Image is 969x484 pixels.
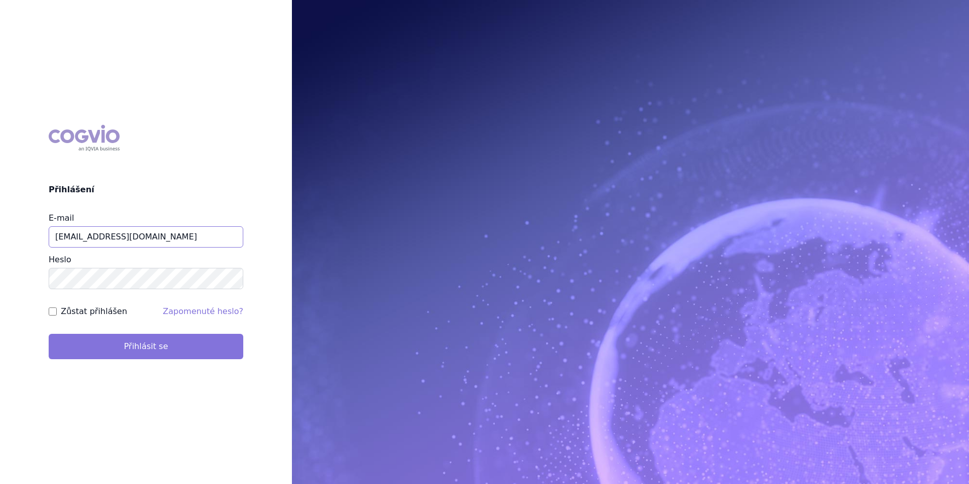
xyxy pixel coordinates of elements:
[49,184,243,196] h2: Přihlášení
[49,125,120,151] div: COGVIO
[49,255,71,264] label: Heslo
[49,213,74,223] label: E-mail
[163,306,243,316] a: Zapomenuté heslo?
[61,305,127,318] label: Zůstat přihlášen
[49,334,243,359] button: Přihlásit se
